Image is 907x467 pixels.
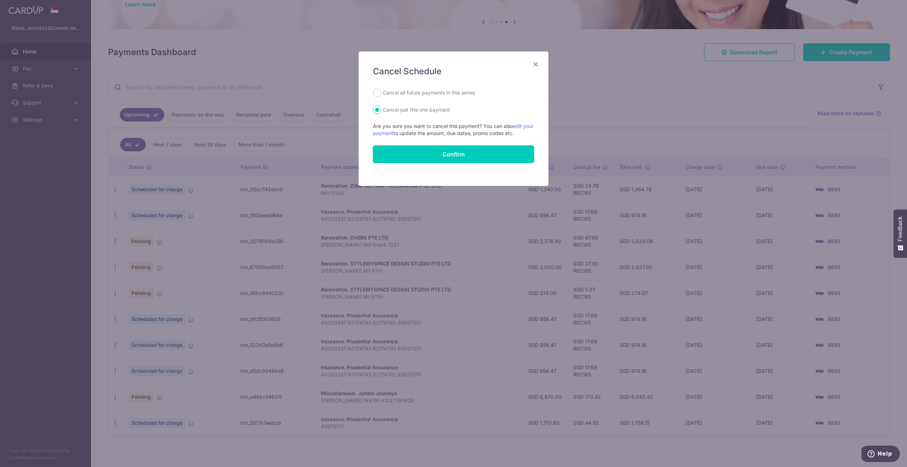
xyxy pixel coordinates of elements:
[862,446,900,463] iframe: Opens a widget where you can find more information
[531,60,540,69] button: Close
[373,123,534,137] p: Are you sure you want to cancel this payment? You can also to update the amount, due dates, promo...
[373,66,534,77] h5: Cancel Schedule
[383,88,475,97] label: Cancel all future payments in this series
[897,216,903,241] span: Feedback
[373,145,534,163] button: Confirm
[383,106,450,114] label: Cancel just this one payment
[893,209,907,258] button: Feedback - Show survey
